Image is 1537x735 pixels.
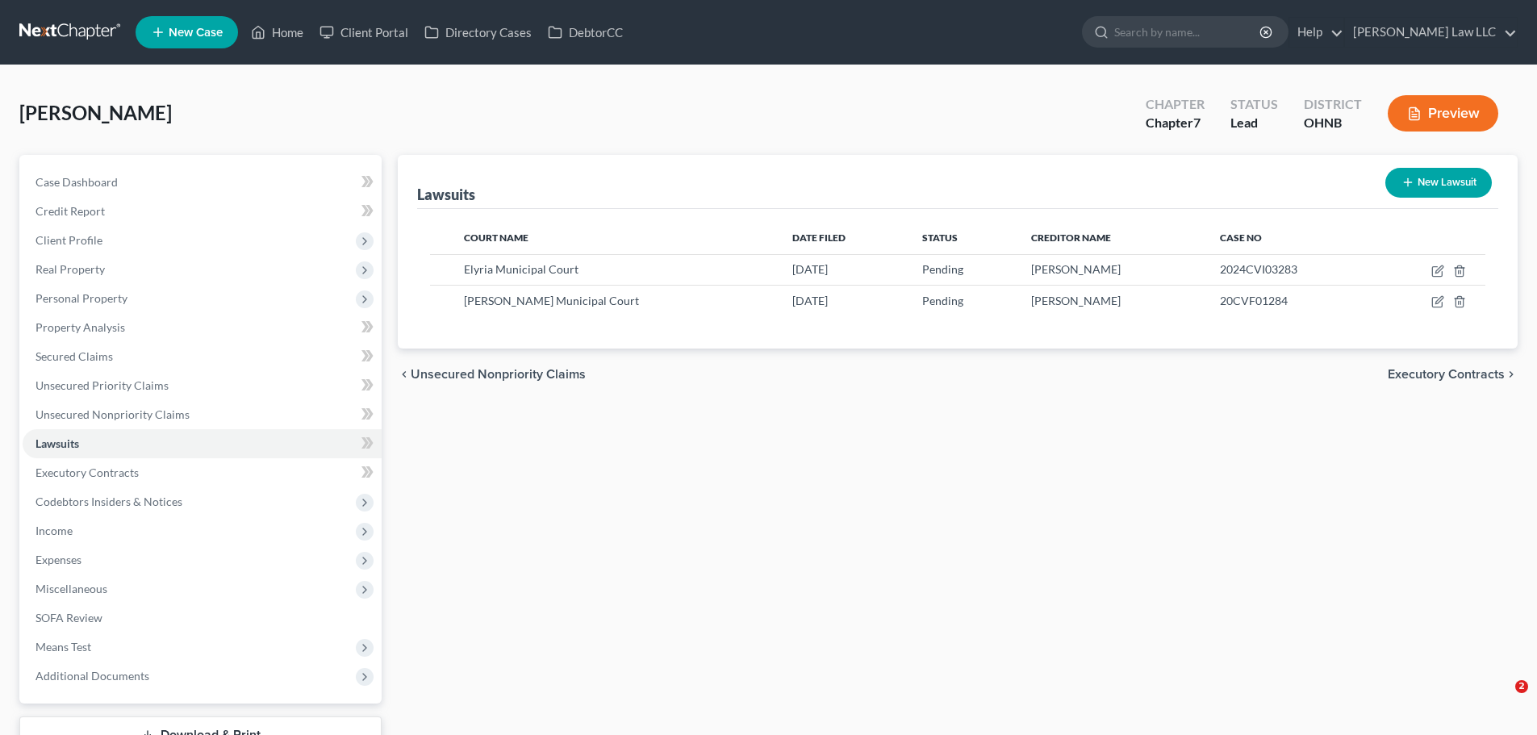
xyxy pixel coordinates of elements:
a: Help [1289,18,1343,47]
a: Executory Contracts [23,458,382,487]
span: 2024CVI03283 [1220,262,1297,276]
a: Home [243,18,311,47]
span: Property Analysis [36,320,125,334]
span: [PERSON_NAME] [1031,294,1121,307]
div: Lead [1230,114,1278,132]
span: New Case [169,27,223,39]
div: OHNB [1304,114,1362,132]
span: Elyria Municipal Court [464,262,578,276]
a: Directory Cases [416,18,540,47]
button: Executory Contracts chevron_right [1388,368,1518,381]
span: Codebtors Insiders & Notices [36,495,182,508]
div: Chapter [1146,114,1205,132]
span: Credit Report [36,204,105,218]
span: SOFA Review [36,611,102,624]
span: 7 [1193,115,1201,130]
span: Secured Claims [36,349,113,363]
span: Executory Contracts [1388,368,1505,381]
span: Unsecured Nonpriority Claims [411,368,586,381]
iframe: Intercom live chat [1482,680,1521,719]
span: Additional Documents [36,669,149,683]
div: Status [1230,95,1278,114]
span: [DATE] [792,262,828,276]
a: DebtorCC [540,18,631,47]
span: Lawsuits [36,436,79,450]
span: Income [36,524,73,537]
span: Pending [922,262,963,276]
span: Expenses [36,553,81,566]
span: Executory Contracts [36,466,139,479]
button: Preview [1388,95,1498,132]
span: 20CVF01284 [1220,294,1288,307]
span: Unsecured Nonpriority Claims [36,407,190,421]
span: Miscellaneous [36,582,107,595]
a: Property Analysis [23,313,382,342]
div: Lawsuits [417,185,475,204]
input: Search by name... [1114,17,1262,47]
a: Unsecured Nonpriority Claims [23,400,382,429]
span: [PERSON_NAME] Municipal Court [464,294,639,307]
span: [DATE] [792,294,828,307]
span: 2 [1515,680,1528,693]
span: Means Test [36,640,91,654]
a: SOFA Review [23,603,382,633]
a: Client Portal [311,18,416,47]
span: Pending [922,294,963,307]
span: Real Property [36,262,105,276]
span: Creditor Name [1031,232,1111,244]
span: [PERSON_NAME] [1031,262,1121,276]
div: District [1304,95,1362,114]
a: Secured Claims [23,342,382,371]
span: Client Profile [36,233,102,247]
span: [PERSON_NAME] [19,101,172,124]
span: Case No [1220,232,1262,244]
span: Court Name [464,232,528,244]
a: [PERSON_NAME] Law LLC [1345,18,1517,47]
span: Date Filed [792,232,846,244]
a: Unsecured Priority Claims [23,371,382,400]
i: chevron_right [1505,368,1518,381]
span: Status [922,232,958,244]
i: chevron_left [398,368,411,381]
a: Lawsuits [23,429,382,458]
button: chevron_left Unsecured Nonpriority Claims [398,368,586,381]
a: Credit Report [23,197,382,226]
button: New Lawsuit [1385,168,1492,198]
span: Unsecured Priority Claims [36,378,169,392]
span: Personal Property [36,291,127,305]
div: Chapter [1146,95,1205,114]
a: Case Dashboard [23,168,382,197]
span: Case Dashboard [36,175,118,189]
